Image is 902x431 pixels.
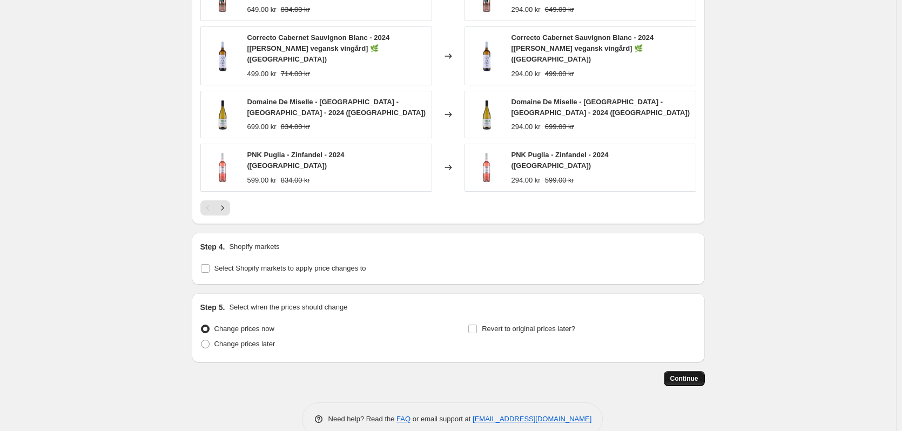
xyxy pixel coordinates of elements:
strike: 714.00 kr [281,69,310,79]
img: PNKPuglia-zinfandel-2024_r1269_80x.jpg [470,151,503,184]
img: CorrectoSauvignonBlanc-BodegasAlcardet-2023_fraveganskvingaard__vh0173_80x.jpg [470,40,503,72]
span: Change prices later [214,340,275,348]
span: PNK Puglia - Zinfandel - 2024 ([GEOGRAPHIC_DATA]) [511,151,609,170]
span: Domaine De Miselle - [GEOGRAPHIC_DATA] - [GEOGRAPHIC_DATA] - 2024 ([GEOGRAPHIC_DATA]) [247,98,426,117]
img: PNKPuglia-zinfandel-2024_r1269_80x.jpg [206,151,239,184]
button: Next [215,200,230,215]
strike: 499.00 kr [545,69,574,79]
img: DomaineDeMiselle-Colombard-GrosManseng-2024_100081_80x.jpg [206,98,239,131]
h2: Step 4. [200,241,225,252]
div: 294.00 kr [511,122,541,132]
span: Domaine De Miselle - [GEOGRAPHIC_DATA] - [GEOGRAPHIC_DATA] - 2024 ([GEOGRAPHIC_DATA]) [511,98,690,117]
span: Correcto Cabernet Sauvignon Blanc - 2024 [[PERSON_NAME] vegansk vingård] 🌿 ([GEOGRAPHIC_DATA]) [247,33,390,63]
span: Continue [670,374,698,383]
span: Change prices now [214,325,274,333]
img: DomaineDeMiselle-Colombard-GrosManseng-2024_100081_80x.jpg [470,98,503,131]
p: Shopify markets [229,241,279,252]
div: 499.00 kr [247,69,277,79]
a: [EMAIL_ADDRESS][DOMAIN_NAME] [473,415,591,423]
button: Continue [664,371,705,386]
span: Need help? Read the [328,415,397,423]
span: PNK Puglia - Zinfandel - 2024 ([GEOGRAPHIC_DATA]) [247,151,345,170]
span: or email support at [410,415,473,423]
span: Correcto Cabernet Sauvignon Blanc - 2024 [[PERSON_NAME] vegansk vingård] 🌿 ([GEOGRAPHIC_DATA]) [511,33,654,63]
a: FAQ [396,415,410,423]
div: 294.00 kr [511,4,541,15]
span: Select Shopify markets to apply price changes to [214,264,366,272]
div: 699.00 kr [247,122,277,132]
div: 294.00 kr [511,69,541,79]
h2: Step 5. [200,302,225,313]
strike: 699.00 kr [545,122,574,132]
span: Revert to original prices later? [482,325,575,333]
strike: 834.00 kr [281,4,310,15]
p: Select when the prices should change [229,302,347,313]
div: 294.00 kr [511,175,541,186]
img: CorrectoSauvignonBlanc-BodegasAlcardet-2023_fraveganskvingaard__vh0173_80x.jpg [206,40,239,72]
strike: 599.00 kr [545,175,574,186]
strike: 834.00 kr [281,122,310,132]
div: 649.00 kr [247,4,277,15]
strike: 649.00 kr [545,4,574,15]
div: 599.00 kr [247,175,277,186]
strike: 834.00 kr [281,175,310,186]
nav: Pagination [200,200,230,215]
